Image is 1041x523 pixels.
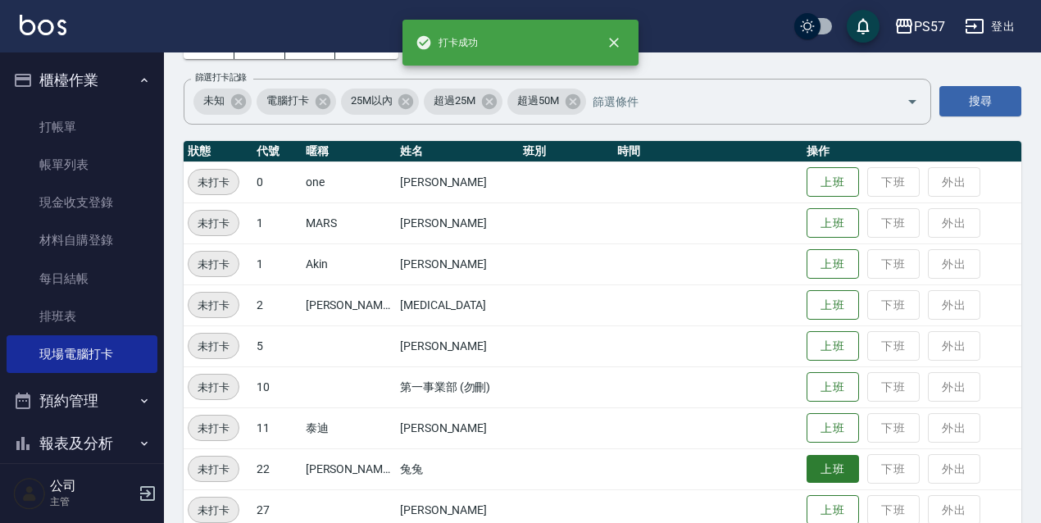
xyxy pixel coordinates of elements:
button: save [847,10,880,43]
button: 上班 [807,455,859,484]
span: 未打卡 [189,256,239,273]
span: 打卡成功 [416,34,478,51]
th: 姓名 [396,141,519,162]
button: Open [899,89,925,115]
p: 主管 [50,494,134,509]
span: 超過25M [424,93,485,109]
button: 上班 [807,290,859,321]
span: 未打卡 [189,297,239,314]
button: 上班 [807,413,859,443]
button: PS57 [888,10,952,43]
button: close [596,25,632,61]
button: 報表及分析 [7,422,157,465]
span: 未打卡 [189,502,239,519]
img: Logo [20,15,66,35]
td: Akin [302,243,396,284]
td: 10 [252,366,302,407]
div: 超過50M [507,89,586,115]
button: 櫃檯作業 [7,59,157,102]
span: 未知 [193,93,234,109]
td: [PERSON_NAME] [396,243,519,284]
span: 未打卡 [189,379,239,396]
h5: 公司 [50,478,134,494]
td: MARS [302,202,396,243]
label: 篩選打卡記錄 [195,71,247,84]
td: [PERSON_NAME] [396,161,519,202]
span: 未打卡 [189,461,239,478]
td: [MEDICAL_DATA] [396,284,519,325]
td: 兔兔 [396,448,519,489]
td: [PERSON_NAME] [302,448,396,489]
td: [PERSON_NAME] [396,202,519,243]
a: 打帳單 [7,108,157,146]
div: 超過25M [424,89,502,115]
td: 11 [252,407,302,448]
button: 上班 [807,331,859,362]
button: 搜尋 [939,86,1021,116]
span: 未打卡 [189,174,239,191]
td: 泰迪 [302,407,396,448]
th: 操作 [802,141,1021,162]
a: 帳單列表 [7,146,157,184]
td: 1 [252,243,302,284]
button: 上班 [807,372,859,402]
div: 未知 [193,89,252,115]
th: 班別 [519,141,613,162]
span: 未打卡 [189,215,239,232]
td: [PERSON_NAME] [396,407,519,448]
td: [PERSON_NAME] [302,284,396,325]
span: 超過50M [507,93,569,109]
a: 材料自購登錄 [7,221,157,259]
span: 未打卡 [189,338,239,355]
a: 排班表 [7,298,157,335]
button: 上班 [807,249,859,280]
td: one [302,161,396,202]
input: 篩選條件 [589,87,878,116]
th: 暱稱 [302,141,396,162]
a: 現金收支登錄 [7,184,157,221]
img: Person [13,477,46,510]
button: 登出 [958,11,1021,42]
span: 電腦打卡 [257,93,319,109]
button: 上班 [807,167,859,198]
div: 25M以內 [341,89,420,115]
button: 預約管理 [7,380,157,422]
td: [PERSON_NAME] [396,325,519,366]
td: 5 [252,325,302,366]
th: 時間 [613,141,802,162]
td: 1 [252,202,302,243]
a: 現場電腦打卡 [7,335,157,373]
td: 0 [252,161,302,202]
td: 第一事業部 (勿刪) [396,366,519,407]
td: 2 [252,284,302,325]
span: 25M以內 [341,93,402,109]
a: 每日結帳 [7,260,157,298]
button: 上班 [807,208,859,239]
div: 電腦打卡 [257,89,336,115]
div: PS57 [914,16,945,37]
td: 22 [252,448,302,489]
span: 未打卡 [189,420,239,437]
th: 代號 [252,141,302,162]
th: 狀態 [184,141,252,162]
